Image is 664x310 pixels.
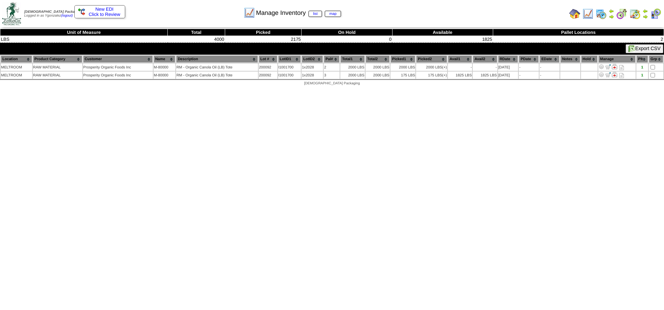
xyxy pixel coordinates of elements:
td: M-80000 [154,64,176,71]
img: arrowleft.gif [609,8,614,14]
td: RM - Organic Canola Oil (LB) Tote [176,64,258,71]
th: Name [154,55,176,63]
th: Pallet Locations [493,29,664,36]
span: Logged in as Ygonzalez [24,10,82,18]
td: 4000 [168,36,225,43]
td: RAW MATERIAL [33,72,82,79]
td: 2000 LBS [366,72,390,79]
th: Manage [598,55,636,63]
td: 2000 LBS [340,72,365,79]
td: 3 [324,72,340,79]
td: RAW MATERIAL [33,64,82,71]
img: Adjust [599,72,604,77]
td: - [519,64,539,71]
th: RDate [498,55,518,63]
img: calendarcustomer.gif [650,8,661,19]
img: arrowright.gif [643,14,648,19]
td: 2000 LBS [340,64,365,71]
img: line_graph.gif [582,8,593,19]
img: zoroco-logo-small.webp [2,2,21,25]
th: On Hold [302,29,392,36]
td: MELTROOM [1,72,32,79]
th: Location [1,55,32,63]
td: l1001700 [278,72,301,79]
span: Manage Inventory [256,9,341,17]
td: MELTROOM [1,64,32,71]
img: ediSmall.gif [78,8,85,15]
img: Adjust [599,64,604,69]
th: Picked [225,29,302,36]
td: 200092 [259,64,277,71]
td: Prosperity Organic Foods Inc [83,64,153,71]
th: Notes [560,55,580,63]
td: - [539,64,560,71]
th: Hold [581,55,598,63]
th: Unit of Measure [0,29,168,36]
th: Available [392,29,493,36]
td: [DATE] [498,72,518,79]
img: line_graph.gif [244,7,255,18]
td: 2000 LBS [366,64,390,71]
td: 2 [324,64,340,71]
td: - [473,64,497,71]
img: arrowright.gif [609,14,614,19]
img: Move [605,72,611,77]
th: Total1 [340,55,365,63]
div: (+) [442,73,447,77]
td: - [539,72,560,79]
img: calendarprod.gif [596,8,607,19]
span: [DEMOGRAPHIC_DATA] Packaging [24,10,82,14]
img: Manage Hold [612,64,617,69]
td: l1001700 [278,64,301,71]
th: EDate [539,55,560,63]
td: 1825 [392,36,493,43]
img: calendarinout.gif [629,8,640,19]
td: 2 [493,36,664,43]
th: LotID2 [302,55,323,63]
img: Move [605,64,611,69]
td: 200092 [259,72,277,79]
th: Picked2 [416,55,447,63]
td: 175 LBS [416,72,447,79]
td: 1825 LBS [473,72,497,79]
img: calendarblend.gif [616,8,627,19]
th: Total [168,29,225,36]
i: Note [619,73,624,78]
td: 0 [302,36,392,43]
img: arrowleft.gif [643,8,648,14]
th: Total2 [366,55,390,63]
td: 2000 LBS [416,64,447,71]
button: Export CSV [626,44,663,53]
td: [DATE] [498,64,518,71]
th: Picked1 [390,55,416,63]
th: Customer [83,55,153,63]
td: 1x2028 [302,72,323,79]
td: 2000 LBS [390,64,416,71]
span: [DEMOGRAPHIC_DATA] Packaging [304,82,360,85]
th: Avail1 [448,55,472,63]
th: LotID1 [278,55,301,63]
i: Note [619,65,624,70]
div: (+) [442,65,447,69]
td: M-80000 [154,72,176,79]
a: list [308,11,322,17]
div: 1 [637,73,648,77]
th: Pal# [324,55,340,63]
td: 175 LBS [390,72,416,79]
img: home.gif [569,8,580,19]
td: RM - Organic Canola Oil (LB) Tote [176,72,258,79]
th: Product Category [33,55,82,63]
span: Click to Review [78,12,121,17]
span: New EDI [95,7,114,12]
th: Description [176,55,258,63]
td: - [519,72,539,79]
td: Prosperity Organic Foods Inc [83,72,153,79]
td: - [448,64,472,71]
th: Plt [636,55,648,63]
a: (logout) [61,14,73,18]
th: Lot # [259,55,277,63]
a: New EDI Click to Review [78,7,121,17]
th: Grp [649,55,663,63]
a: map [325,11,341,17]
img: Manage Hold [612,72,617,77]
